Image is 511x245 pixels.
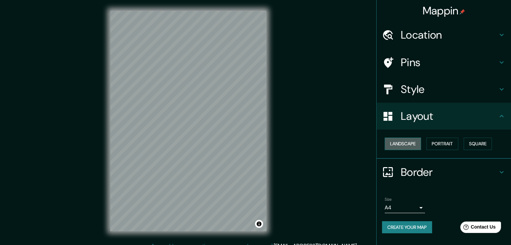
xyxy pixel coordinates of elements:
button: Portrait [426,138,458,150]
img: pin-icon.png [460,9,465,14]
div: Layout [377,103,511,130]
h4: Border [401,165,498,179]
h4: Pins [401,56,498,69]
h4: Style [401,83,498,96]
div: Border [377,159,511,186]
iframe: Help widget launcher [451,219,504,238]
button: Create your map [382,221,432,234]
h4: Layout [401,109,498,123]
h4: Mappin [423,4,465,17]
button: Toggle attribution [255,220,263,228]
button: Landscape [385,138,421,150]
button: Square [464,138,492,150]
div: A4 [385,202,425,213]
canvas: Map [110,11,266,231]
h4: Location [401,28,498,42]
label: Size [385,196,392,202]
div: Style [377,76,511,103]
div: Pins [377,49,511,76]
div: Location [377,21,511,48]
